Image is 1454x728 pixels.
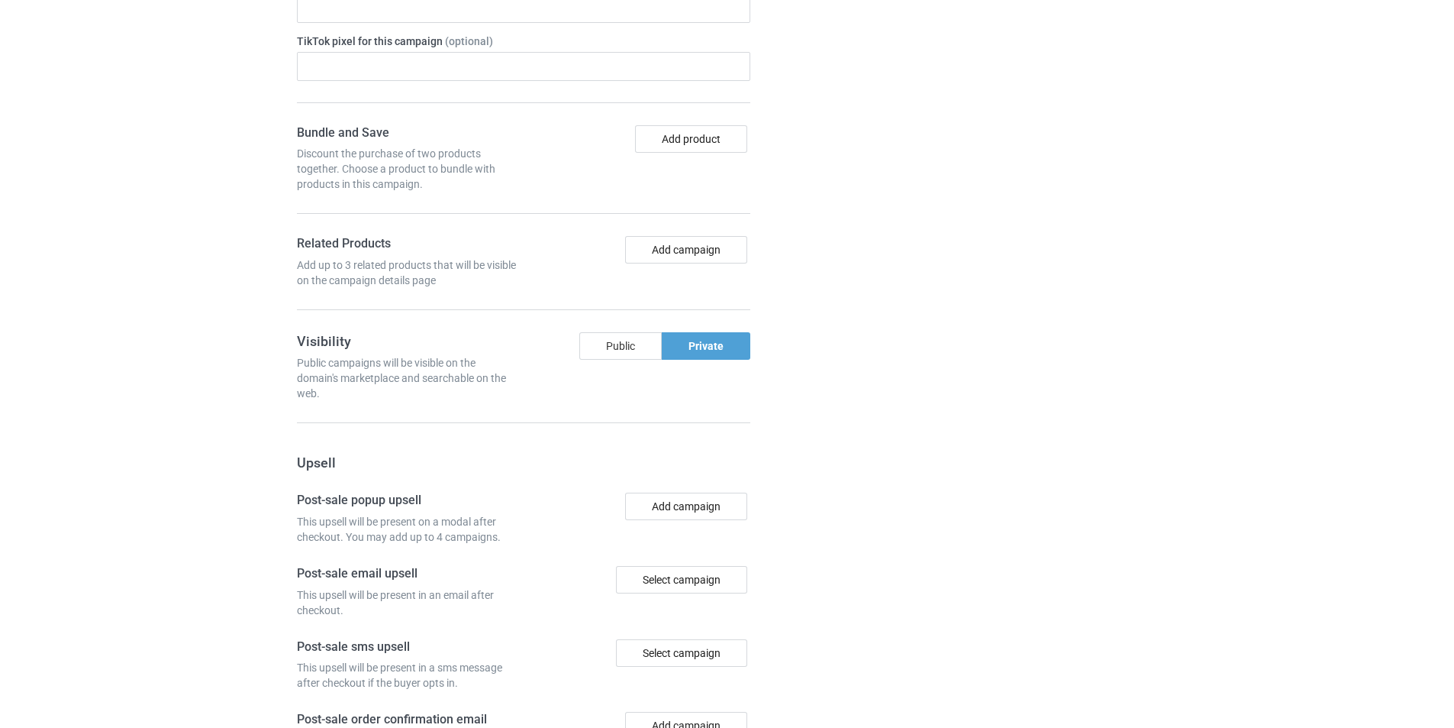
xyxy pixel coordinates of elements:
[625,493,747,520] button: Add campaign
[297,566,518,582] h4: Post-sale email upsell
[297,514,518,545] div: This upsell will be present on a modal after checkout. You may add up to 4 campaigns.
[297,332,518,350] h3: Visibility
[625,236,747,264] button: Add campaign
[297,493,518,509] h4: Post-sale popup upsell
[297,236,518,252] h4: Related Products
[297,587,518,618] div: This upsell will be present in an email after checkout.
[635,125,747,153] button: Add product
[297,125,518,141] h4: Bundle and Save
[297,34,750,49] label: TikTok pixel for this campaign
[297,639,518,655] h4: Post-sale sms upsell
[616,566,747,594] div: Select campaign
[445,35,493,47] span: (optional)
[616,639,747,667] div: Select campaign
[297,355,518,401] div: Public campaigns will be visible on the domain's marketplace and searchable on the web.
[297,660,518,691] div: This upsell will be present in a sms message after checkout if the buyer opts in.
[579,332,662,360] div: Public
[662,332,750,360] div: Private
[297,454,750,471] h3: Upsell
[297,146,518,192] div: Discount the purchase of two products together. Choose a product to bundle with products in this ...
[297,257,518,288] div: Add up to 3 related products that will be visible on the campaign details page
